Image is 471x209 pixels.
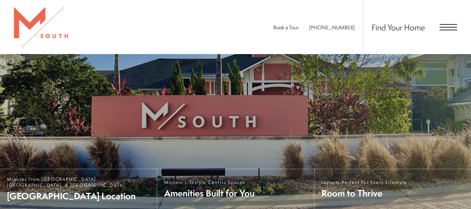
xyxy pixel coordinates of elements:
[273,24,299,31] a: Book a Tour
[14,7,68,47] img: MSouth
[309,24,355,31] a: Call Us at 813-570-8014
[7,176,150,188] span: Minutes from [GEOGRAPHIC_DATA], [GEOGRAPHIC_DATA], & [GEOGRAPHIC_DATA]
[372,22,425,33] a: Find Your Home
[7,190,150,202] span: [GEOGRAPHIC_DATA] Location
[309,24,355,31] span: [PHONE_NUMBER]
[440,24,457,30] button: Open Menu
